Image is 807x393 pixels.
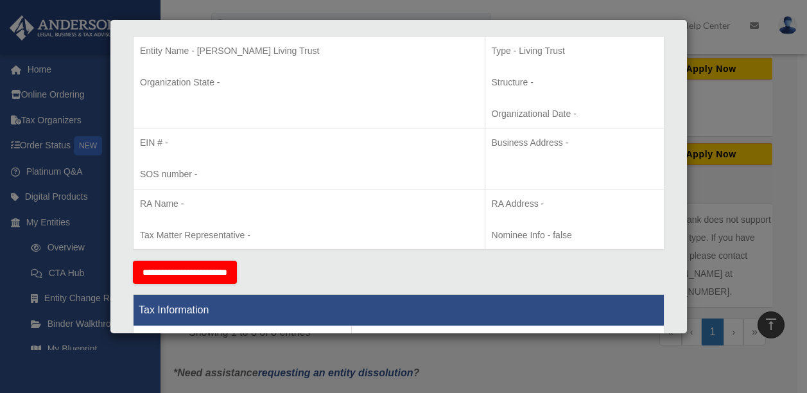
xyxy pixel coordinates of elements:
p: Organizational Date - [492,106,657,122]
p: Business Address - [492,135,657,151]
p: RA Name - [140,196,478,212]
p: Entity Name - [PERSON_NAME] Living Trust [140,43,478,59]
p: Organization State - [140,74,478,91]
p: EIN # - [140,135,478,151]
p: SOS number - [140,166,478,182]
p: Type - Living Trust [492,43,657,59]
p: Tax Form - [358,333,657,349]
p: Structure - [492,74,657,91]
p: Tax Matter Representative - [140,227,478,243]
p: RA Address - [492,196,657,212]
p: Nominee Info - false [492,227,657,243]
p: Tax Status - [140,333,345,349]
th: Tax Information [134,295,664,326]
